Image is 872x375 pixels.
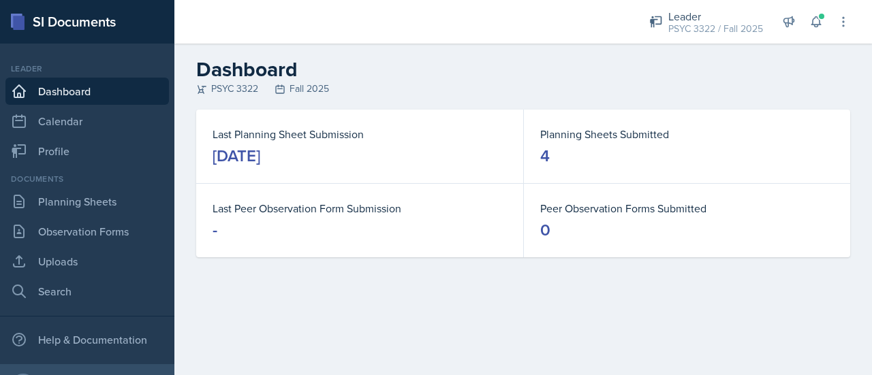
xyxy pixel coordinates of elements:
dt: Last Peer Observation Form Submission [213,200,507,216]
div: [DATE] [213,145,260,167]
dt: Last Planning Sheet Submission [213,126,507,142]
a: Calendar [5,108,169,135]
div: Leader [5,63,169,75]
div: Help & Documentation [5,326,169,353]
a: Dashboard [5,78,169,105]
div: - [213,219,217,241]
a: Observation Forms [5,218,169,245]
div: PSYC 3322 / Fall 2025 [668,22,763,36]
dt: Peer Observation Forms Submitted [540,200,834,216]
a: Search [5,278,169,305]
a: Planning Sheets [5,188,169,215]
div: Documents [5,173,169,185]
a: Uploads [5,248,169,275]
div: Leader [668,8,763,25]
div: PSYC 3322 Fall 2025 [196,82,850,96]
a: Profile [5,137,169,165]
div: 0 [540,219,550,241]
dt: Planning Sheets Submitted [540,126,834,142]
div: 4 [540,145,550,167]
h2: Dashboard [196,57,850,82]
